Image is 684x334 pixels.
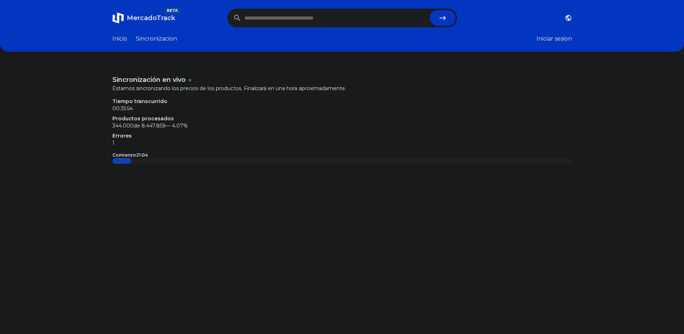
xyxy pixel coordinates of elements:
[112,75,186,85] p: Sincronización en vivo
[112,122,572,129] p: 344.000 de 8.447.859 —
[112,139,572,147] p: 1
[112,115,572,122] p: Productos procesados
[164,7,181,14] span: BETA
[172,122,188,129] span: 4.07 %
[136,152,148,158] time: 21:04
[112,34,127,43] a: Inicio
[112,105,133,112] time: 00:35:54
[536,34,572,43] button: Iniciar sesion
[112,12,124,24] img: MercadoTrack
[112,152,148,158] p: Comienzo
[112,85,572,92] p: Estamos sincronizando los precios de los productos. Finalizará en una hora aproximadamente.
[112,98,572,105] p: Tiempo transcurrido
[112,12,175,24] a: MercadoTrackBETA
[127,14,175,22] span: MercadoTrack
[136,34,177,43] a: Sincronizacion
[112,132,572,139] p: Errores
